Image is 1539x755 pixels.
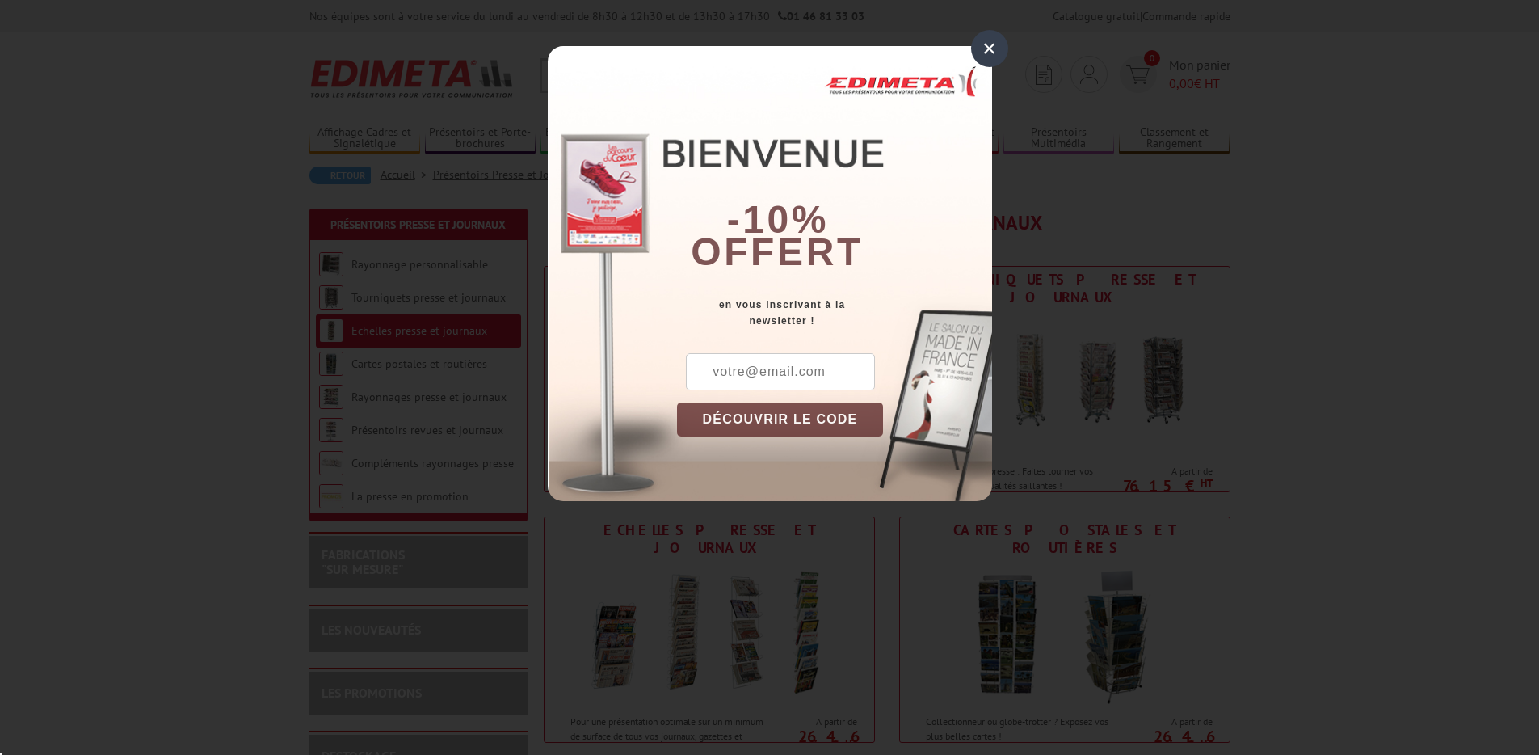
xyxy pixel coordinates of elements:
[677,297,992,329] div: en vous inscrivant à la newsletter !
[691,230,864,273] font: offert
[686,353,875,390] input: votre@email.com
[677,403,884,437] button: DÉCOUVRIR LE CODE
[727,198,829,241] b: -10%
[971,30,1008,67] div: ×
